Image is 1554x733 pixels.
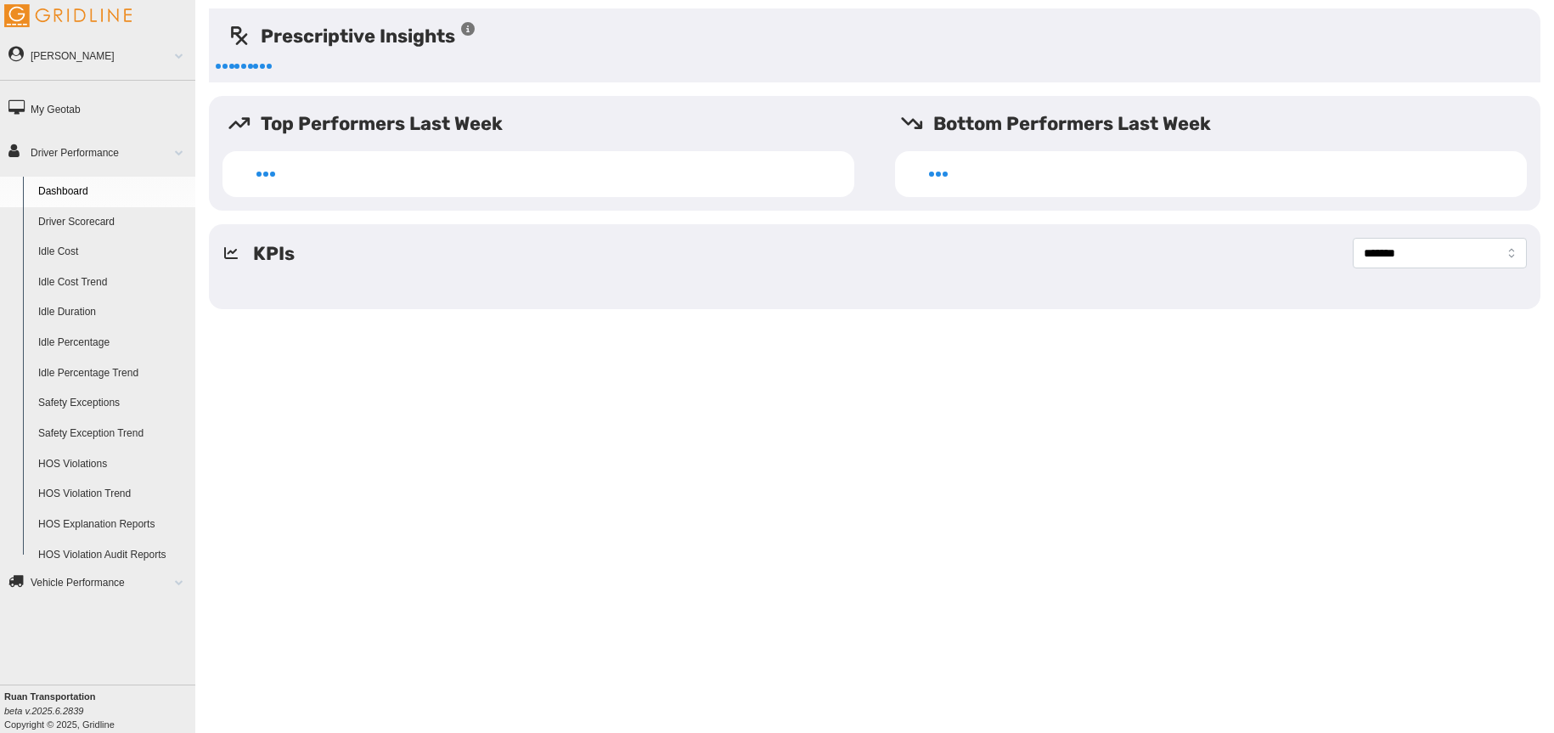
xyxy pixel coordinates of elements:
a: Driver Scorecard [31,207,195,238]
h5: Bottom Performers Last Week [900,110,1540,138]
a: Idle Cost Trend [31,268,195,298]
a: Idle Percentage [31,328,195,358]
i: beta v.2025.6.2839 [4,706,83,716]
a: Idle Duration [31,297,195,328]
a: Idle Percentage Trend [31,358,195,389]
a: HOS Violation Trend [31,479,195,510]
a: Idle Cost [31,237,195,268]
img: Gridline [4,4,132,27]
a: Safety Exceptions [31,388,195,419]
a: Safety Exception Trend [31,419,195,449]
h5: Top Performers Last Week [228,110,868,138]
a: HOS Violation Audit Reports [31,540,195,571]
a: HOS Violations [31,449,195,480]
a: Dashboard [31,177,195,207]
div: Copyright © 2025, Gridline [4,690,195,731]
h5: KPIs [253,240,295,268]
b: Ruan Transportation [4,691,96,702]
a: HOS Explanation Reports [31,510,195,540]
h5: Prescriptive Insights [228,22,476,50]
